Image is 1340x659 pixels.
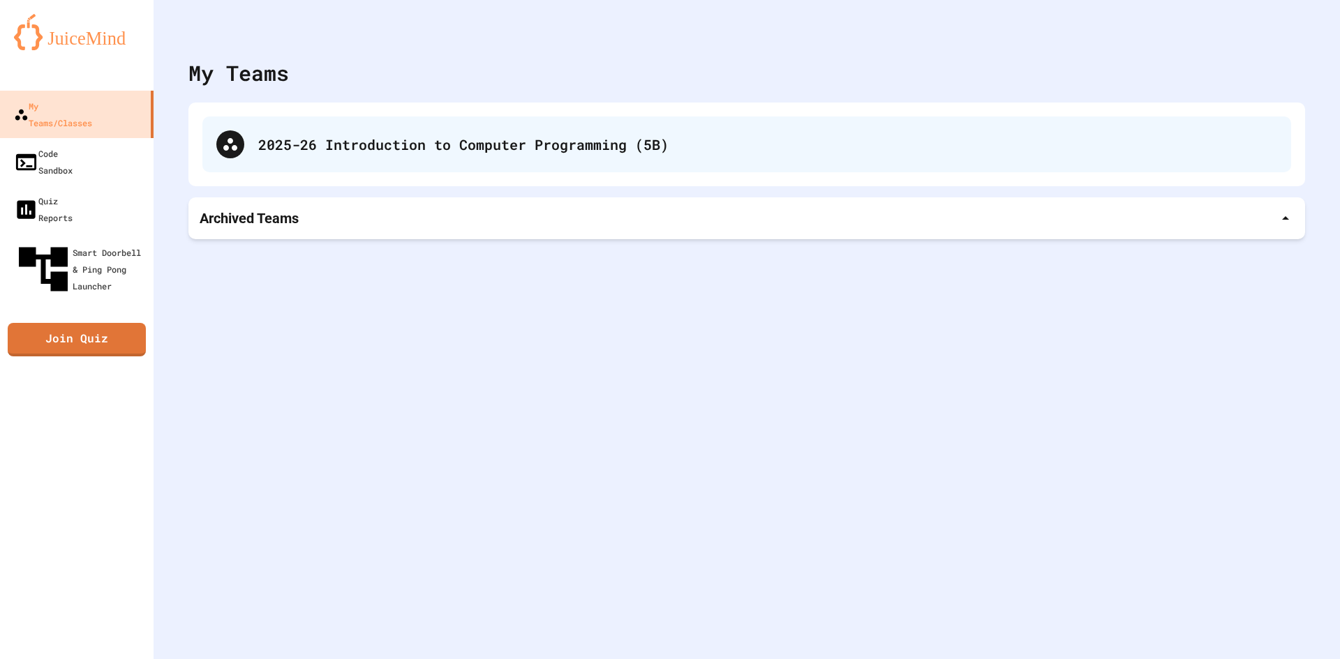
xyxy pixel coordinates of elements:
[14,145,73,179] div: Code Sandbox
[258,134,1277,155] div: 2025-26 Introduction to Computer Programming (5B)
[14,192,73,226] div: Quiz Reports
[14,14,140,50] img: logo-orange.svg
[188,57,289,89] div: My Teams
[14,98,92,131] div: My Teams/Classes
[202,116,1291,172] div: 2025-26 Introduction to Computer Programming (5B)
[8,323,146,356] a: Join Quiz
[200,209,299,228] p: Archived Teams
[14,240,148,298] div: Smart Doorbell & Ping Pong Launcher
